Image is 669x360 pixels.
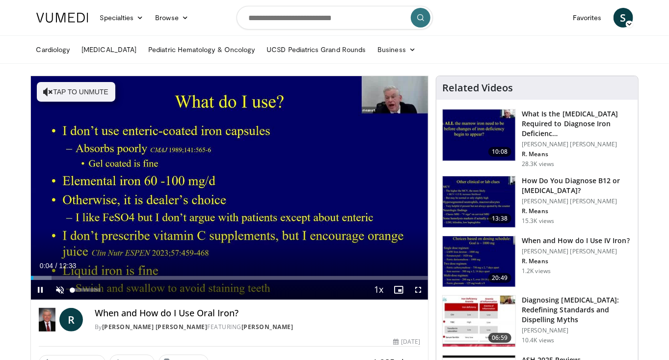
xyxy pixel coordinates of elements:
[372,40,422,59] a: Business
[443,236,515,287] img: 210b7036-983c-4937-bd73-ab58786e5846.150x105_q85_crop-smart_upscale.jpg
[94,8,150,28] a: Specialties
[522,197,632,205] p: [PERSON_NAME] [PERSON_NAME]
[95,323,420,332] div: By FEATURING
[241,323,294,331] a: [PERSON_NAME]
[59,262,76,270] span: 12:33
[261,40,372,59] a: UCSD Pediatrics Grand Rounds
[443,110,515,161] img: 15adaf35-b496-4260-9f93-ea8e29d3ece7.150x105_q85_crop-smart_upscale.jpg
[522,176,632,195] h3: How Do You Diagnose B12 or [MEDICAL_DATA]?
[442,82,513,94] h4: Related Videos
[443,176,515,227] img: 172d2151-0bab-4046-8dbc-7c25e5ef1d9f.150x105_q85_crop-smart_upscale.jpg
[102,323,208,331] a: [PERSON_NAME] [PERSON_NAME]
[31,276,428,280] div: Progress Bar
[394,337,420,346] div: [DATE]
[37,82,115,102] button: Tap to unmute
[614,8,633,28] a: S
[442,176,632,228] a: 13:38 How Do You Diagnose B12 or [MEDICAL_DATA]? [PERSON_NAME] [PERSON_NAME] R. Means 15.3K views
[237,6,433,29] input: Search topics, interventions
[522,327,632,334] p: [PERSON_NAME]
[443,296,515,347] img: f7929ac2-4813-417a-bcb3-dbabb01c513c.150x105_q85_crop-smart_upscale.jpg
[408,280,428,300] button: Fullscreen
[142,40,261,59] a: Pediatric Hematology & Oncology
[442,109,632,168] a: 10:08 What Is the [MEDICAL_DATA] Required to Diagnose Iron Deficienc… [PERSON_NAME] [PERSON_NAME]...
[567,8,608,28] a: Favorites
[522,160,554,168] p: 28.3K views
[522,109,632,138] h3: What Is the [MEDICAL_DATA] Required to Diagnose Iron Deficienc…
[522,267,551,275] p: 1.2K views
[522,248,630,255] p: [PERSON_NAME] [PERSON_NAME]
[95,308,420,319] h4: When and How do I Use Oral Iron?
[389,280,408,300] button: Enable picture-in-picture mode
[442,236,632,288] a: 20:49 When and How do I Use IV Iron? [PERSON_NAME] [PERSON_NAME] R. Means 1.2K views
[59,308,83,332] a: R
[522,257,630,265] p: R. Means
[76,40,142,59] a: [MEDICAL_DATA]
[522,295,632,325] h3: Diagnosing [MEDICAL_DATA]: Redefining Standards and Dispelling Myths
[522,236,630,246] h3: When and How do I Use IV Iron?
[36,13,88,23] img: VuMedi Logo
[73,288,101,292] div: Volume Level
[369,280,389,300] button: Playback Rate
[488,214,512,223] span: 13:38
[40,262,53,270] span: 0:04
[31,280,51,300] button: Pause
[522,150,632,158] p: R. Means
[30,40,76,59] a: Cardiology
[522,217,554,225] p: 15.3K views
[149,8,194,28] a: Browse
[442,295,632,347] a: 06:59 Diagnosing [MEDICAL_DATA]: Redefining Standards and Dispelling Myths [PERSON_NAME] 10.4K views
[51,280,70,300] button: Unmute
[522,140,632,148] p: [PERSON_NAME] [PERSON_NAME]
[522,336,554,344] p: 10.4K views
[39,308,55,332] img: Dr. Robert T. Means Jr.
[488,333,512,343] span: 06:59
[488,273,512,283] span: 20:49
[488,147,512,157] span: 10:08
[31,76,428,300] video-js: Video Player
[522,207,632,215] p: R. Means
[55,262,57,270] span: /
